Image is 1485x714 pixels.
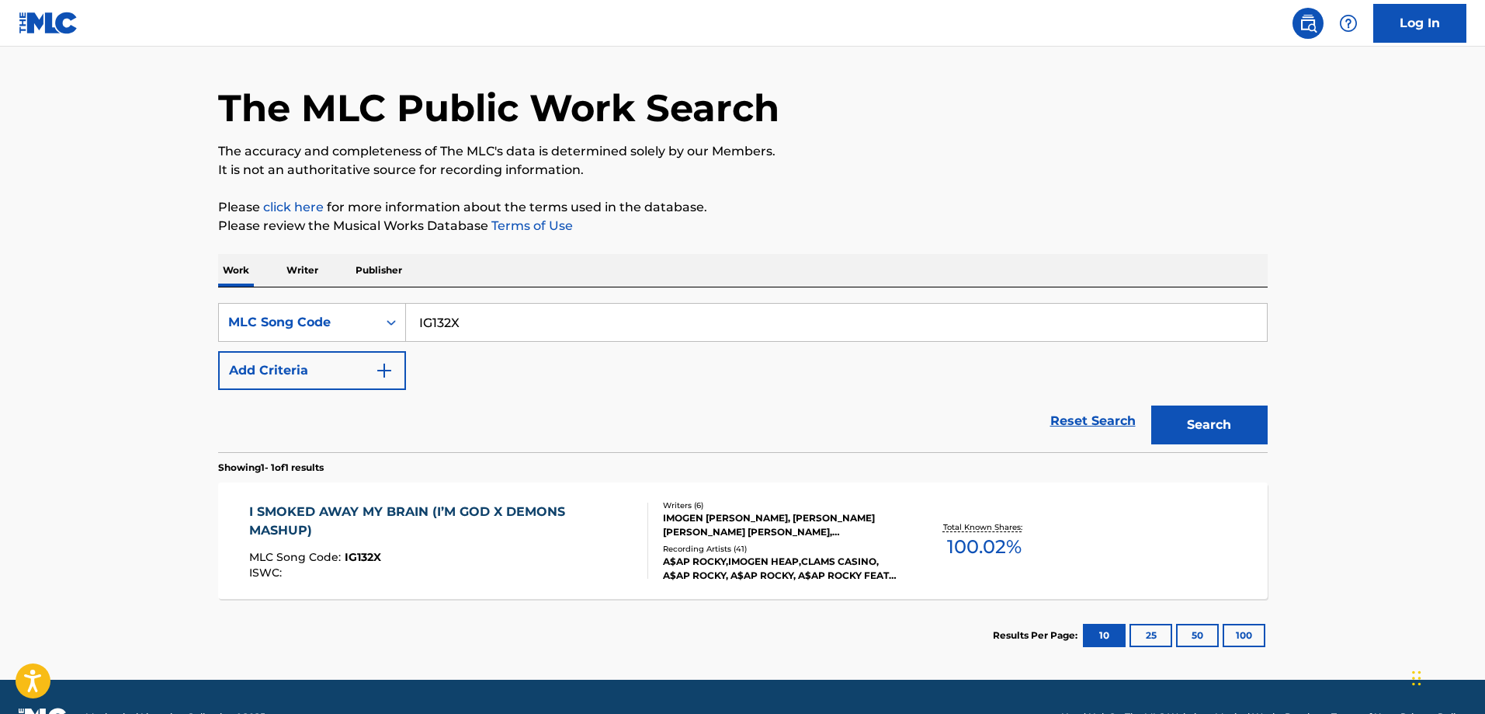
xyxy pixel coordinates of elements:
[1373,4,1466,43] a: Log In
[249,566,286,580] span: ISWC :
[249,503,635,540] div: I SMOKED AWAY MY BRAIN (I’M GOD X DEMONS MASHUP)
[218,217,1268,235] p: Please review the Musical Works Database
[1223,624,1265,647] button: 100
[1299,14,1317,33] img: search
[1412,655,1421,702] div: Drag
[218,254,254,287] p: Work
[1333,8,1364,39] div: Help
[218,303,1268,452] form: Search Form
[218,161,1268,179] p: It is not an authoritative source for recording information.
[218,85,779,131] h1: The MLC Public Work Search
[375,361,394,380] img: 9d2ae6d4665cec9f34b9.svg
[345,550,381,564] span: IG132X
[947,533,1022,561] span: 100.02 %
[1292,8,1324,39] a: Public Search
[663,555,897,583] div: A$AP ROCKY,IMOGEN HEAP,CLAMS CASINO, A$AP ROCKY, A$AP ROCKY, A$AP ROCKY FEAT. IMOGEN HEAP & CLAMS...
[218,142,1268,161] p: The accuracy and completeness of The MLC's data is determined solely by our Members.
[488,218,573,233] a: Terms of Use
[1083,624,1126,647] button: 10
[943,521,1026,533] p: Total Known Shares:
[351,254,407,287] p: Publisher
[218,482,1268,599] a: I SMOKED AWAY MY BRAIN (I’M GOD X DEMONS MASHUP)MLC Song Code:IG132XISWC:Writers (6)IMOGEN [PERSO...
[663,511,897,539] div: IMOGEN [PERSON_NAME], [PERSON_NAME] [PERSON_NAME] [PERSON_NAME], [PERSON_NAME], [PERSON_NAME], RA...
[663,500,897,511] div: Writers ( 6 )
[1043,404,1143,438] a: Reset Search
[282,254,323,287] p: Writer
[19,12,78,34] img: MLC Logo
[993,629,1081,643] p: Results Per Page:
[218,198,1268,217] p: Please for more information about the terms used in the database.
[218,351,406,390] button: Add Criteria
[218,461,324,475] p: Showing 1 - 1 of 1 results
[1151,406,1268,444] button: Search
[228,313,368,332] div: MLC Song Code
[263,200,324,214] a: click here
[663,543,897,555] div: Recording Artists ( 41 )
[1176,624,1219,647] button: 50
[1129,624,1172,647] button: 25
[1407,639,1485,714] iframe: Chat Widget
[1339,14,1358,33] img: help
[249,550,345,564] span: MLC Song Code :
